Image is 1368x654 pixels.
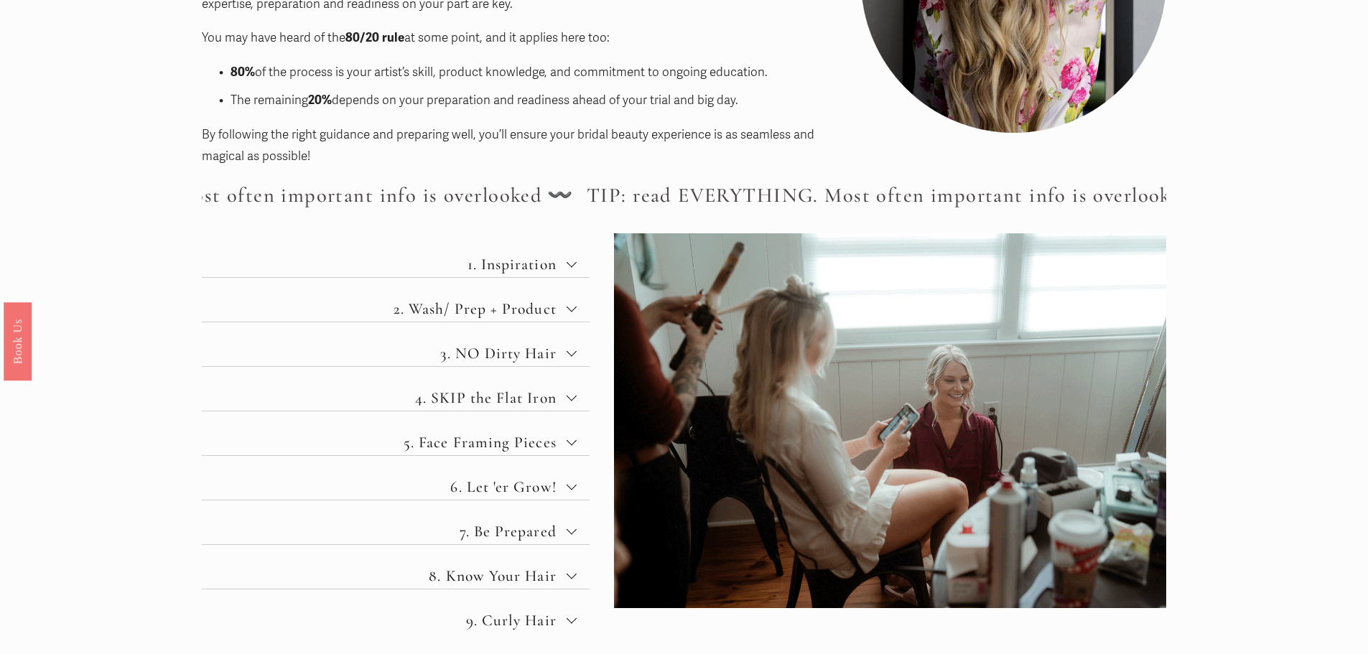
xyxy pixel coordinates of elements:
p: You may have heard of the at some point, and it applies here too: [202,27,837,50]
p: By following the right guidance and preparing well, you’ll ensure your bridal beauty experience i... [202,124,837,168]
strong: 80/20 rule [345,30,404,45]
button: 4. SKIP the Flat Iron [202,367,590,411]
span: 8. Know Your Hair [236,566,567,585]
button: 5. Face Framing Pieces [202,411,590,455]
span: 4. SKIP the Flat Iron [236,388,567,407]
span: 1. Inspiration [236,255,567,274]
span: 6. Let 'er Grow! [236,477,567,496]
span: 9. Curly Hair [236,611,567,630]
strong: 80% [231,65,255,80]
button: 3. NO Dirty Hair [202,322,590,366]
button: 2. Wash/ Prep + Product [202,278,590,322]
strong: 20% [308,93,332,108]
span: 3. NO Dirty Hair [236,344,567,363]
button: 1. Inspiration [202,233,590,277]
span: 7. Be Prepared [236,522,567,541]
button: 8. Know Your Hair [202,545,590,589]
button: 9. Curly Hair [202,589,590,633]
p: The remaining depends on your preparation and readiness ahead of your trial and big day. [231,90,837,112]
a: Book Us [4,302,32,380]
span: 2. Wash/ Prep + Product [236,299,567,318]
span: 5. Face Framing Pieces [236,433,567,452]
button: 7. Be Prepared [202,500,590,544]
button: 6. Let 'er Grow! [202,456,590,500]
p: of the process is your artist’s skill, product knowledge, and commitment to ongoing education. [231,62,837,84]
